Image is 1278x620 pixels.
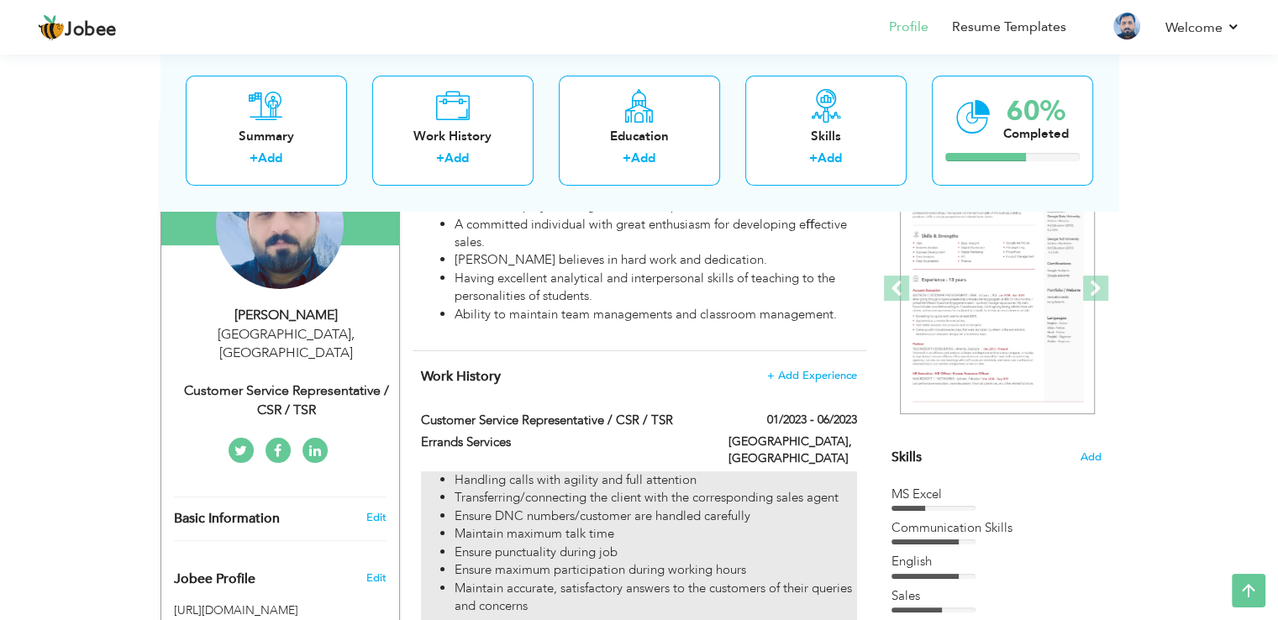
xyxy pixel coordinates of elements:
[623,150,631,168] label: +
[436,150,444,168] label: +
[1003,125,1069,143] div: Completed
[455,471,856,489] li: Handling calls with agility and full attention
[351,325,355,344] span: ,
[891,587,1102,605] div: Sales
[631,150,655,167] a: Add
[250,150,258,168] label: +
[421,368,856,385] h4: This helps to show the companies you have worked for.
[174,604,387,617] h5: [URL][DOMAIN_NAME]
[199,128,334,145] div: Summary
[1081,449,1102,465] span: Add
[891,486,1102,503] div: MS Excel
[455,306,856,323] li: Ability to maintain team managements and classroom management.
[952,18,1066,37] a: Resume Templates
[421,367,501,386] span: Work History
[174,512,280,527] span: Basic Information
[455,507,856,525] li: Ensure DNC numbers/customer are handled carefully
[161,554,399,596] div: Enhance your career by creating a custom URL for your Jobee public profile.
[455,525,856,543] li: Maintain maximum talk time
[767,370,857,381] span: + Add Experience
[818,150,842,167] a: Add
[421,433,703,451] label: Errands Services
[216,161,344,289] img: Zaryab Khan
[366,510,386,525] a: Edit
[38,14,65,41] img: jobee.io
[889,18,928,37] a: Profile
[1003,97,1069,125] div: 60%
[891,448,922,466] span: Skills
[455,216,856,252] li: A committed individual with great enthusiasm for developing eﬀective sales.
[174,381,399,420] div: Customer Service Representative / CSR / TSR
[455,544,856,561] li: Ensure punctuality during job
[174,325,399,364] div: [GEOGRAPHIC_DATA] [GEOGRAPHIC_DATA]
[386,128,520,145] div: Work History
[38,14,117,41] a: Jobee
[728,433,857,467] label: [GEOGRAPHIC_DATA], [GEOGRAPHIC_DATA]
[174,572,255,587] span: Jobee Profile
[258,150,282,167] a: Add
[455,270,856,306] li: Having excellent analytical and interpersonal skills of teaching to the personalities of students.
[891,519,1102,537] div: Communication Skills
[1113,13,1140,39] img: Profile Img
[572,128,707,145] div: Education
[455,251,856,269] li: [PERSON_NAME] believes in hard work and dedication.
[759,128,893,145] div: Skills
[809,150,818,168] label: +
[767,412,857,428] label: 01/2023 - 06/2023
[455,561,856,579] li: Ensure maximum participation during working hours
[174,306,399,325] div: [PERSON_NAME]
[1165,18,1240,38] a: Welcome
[65,21,117,39] span: Jobee
[421,412,703,429] label: Customer Service Representative / CSR / TSR
[891,553,1102,570] div: English
[455,489,856,507] li: Transferring/connecting the client with the corresponding sales agent
[455,580,856,616] li: Maintain accurate, satisfactory answers to the customers of their queries and concerns
[444,150,469,167] a: Add
[366,570,386,586] span: Edit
